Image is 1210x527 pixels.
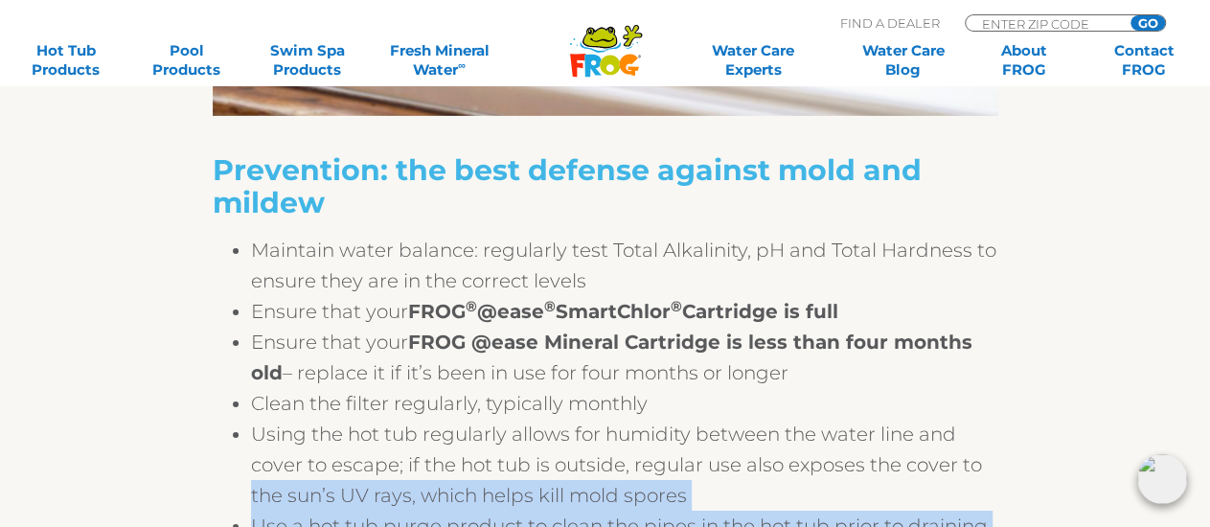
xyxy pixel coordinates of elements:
li: Ensure that your [251,296,998,327]
sup: ® [671,297,682,315]
li: Maintain water balance: regularly test Total Alkalinity, pH and Total Hardness to ensure they are... [251,235,998,296]
sup: ∞ [458,58,466,72]
strong: Prevention: the best defense against mold and mildew [213,152,922,220]
sup: ® [466,297,477,315]
li: Clean the filter regularly, typically monthly [251,388,998,419]
a: Fresh MineralWater∞ [380,41,497,80]
a: AboutFROG [976,41,1070,80]
li: Using the hot tub regularly allows for humidity between the water line and cover to escape; if th... [251,419,998,511]
a: Water CareBlog [856,41,950,80]
strong: FROG @ease Mineral Cartridge is less than four months old [251,331,972,384]
img: openIcon [1137,454,1187,504]
a: PoolProducts [140,41,234,80]
input: Zip Code Form [980,15,1109,32]
a: Water CareExperts [677,41,830,80]
a: Hot TubProducts [19,41,113,80]
a: Swim SpaProducts [261,41,354,80]
a: ContactFROG [1097,41,1191,80]
li: Ensure that your – replace it if it’s been in use for four months or longer [251,327,998,388]
input: GO [1130,15,1165,31]
strong: FROG @ease SmartChlor Cartridge is full [408,300,838,323]
sup: ® [544,297,556,315]
p: Find A Dealer [840,14,940,32]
